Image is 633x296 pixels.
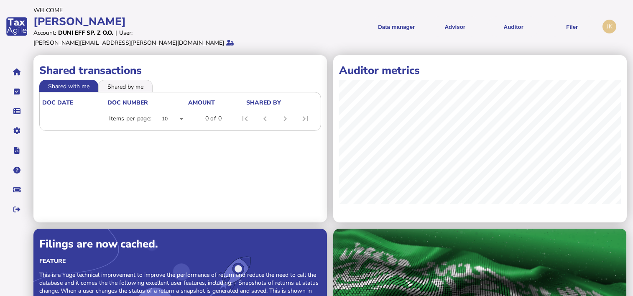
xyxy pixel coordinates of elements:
h1: Shared transactions [39,63,321,78]
div: 0 of 0 [205,115,222,123]
div: [PERSON_NAME] [33,14,314,29]
button: Developer hub links [8,142,26,159]
button: Home [8,63,26,81]
div: Filings are now cached. [39,237,321,251]
div: shared by [246,99,316,107]
div: Amount [188,99,245,107]
button: Tasks [8,83,26,100]
li: Shared by me [98,80,153,92]
li: Shared with me [39,80,98,92]
button: Last page [295,109,315,129]
i: Protected by 2-step verification [226,40,234,46]
div: doc number [107,99,148,107]
button: Next page [275,109,295,129]
i: Data manager [13,111,20,112]
div: shared by [246,99,281,107]
div: Duni EFF Sp. z o.o. [58,29,113,37]
div: Welcome [33,6,314,14]
button: Auditor [487,16,540,37]
div: doc date [42,99,73,107]
menu: navigate products [318,16,599,37]
div: Profile settings [602,20,616,33]
button: Help pages [8,161,26,179]
div: doc number [107,99,188,107]
button: Previous page [255,109,275,129]
button: Data manager [8,102,26,120]
div: Items per page: [109,115,152,123]
button: Filer [546,16,598,37]
div: Account: [33,29,56,37]
button: Manage settings [8,122,26,140]
div: User: [119,29,133,37]
h1: Auditor metrics [339,63,621,78]
button: Raise a support ticket [8,181,26,199]
div: Feature [39,257,321,265]
button: First page [235,109,255,129]
div: Amount [188,99,215,107]
div: doc date [42,99,107,107]
button: Sign out [8,201,26,218]
div: | [115,29,117,37]
button: Shows a dropdown of Data manager options [370,16,423,37]
button: Shows a dropdown of VAT Advisor options [429,16,481,37]
div: [PERSON_NAME][EMAIL_ADDRESS][PERSON_NAME][DOMAIN_NAME] [33,39,224,47]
